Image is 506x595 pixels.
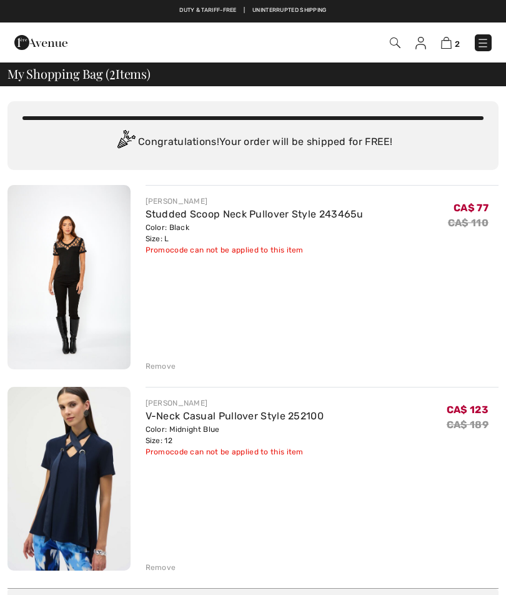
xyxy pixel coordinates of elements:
span: 2 [109,64,116,81]
a: 1ère Avenue [14,36,67,47]
div: Promocode can not be applied to this item [146,244,364,256]
a: 2 [441,35,460,50]
img: Congratulation2.svg [113,130,138,155]
img: Search [390,37,400,48]
span: 2 [455,39,460,49]
s: CA$ 189 [447,419,489,431]
img: 1ère Avenue [14,30,67,55]
a: V-Neck Casual Pullover Style 252100 [146,410,324,422]
div: [PERSON_NAME] [146,196,364,207]
img: Shopping Bag [441,37,452,49]
span: CA$ 123 [447,404,489,416]
img: V-Neck Casual Pullover Style 252100 [7,387,131,571]
span: My Shopping Bag ( Items) [7,67,151,80]
div: Remove [146,361,176,372]
div: Color: Black Size: L [146,222,364,244]
div: Promocode can not be applied to this item [146,446,324,457]
img: Menu [477,37,489,49]
div: Remove [146,562,176,573]
img: Studded Scoop Neck Pullover Style 243465u [7,185,131,369]
div: Color: Midnight Blue Size: 12 [146,424,324,446]
s: CA$ 110 [448,217,489,229]
img: My Info [415,37,426,49]
div: Congratulations! Your order will be shipped for FREE! [22,130,484,155]
a: Studded Scoop Neck Pullover Style 243465u [146,208,364,220]
span: CA$ 77 [454,202,489,214]
div: [PERSON_NAME] [146,397,324,409]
